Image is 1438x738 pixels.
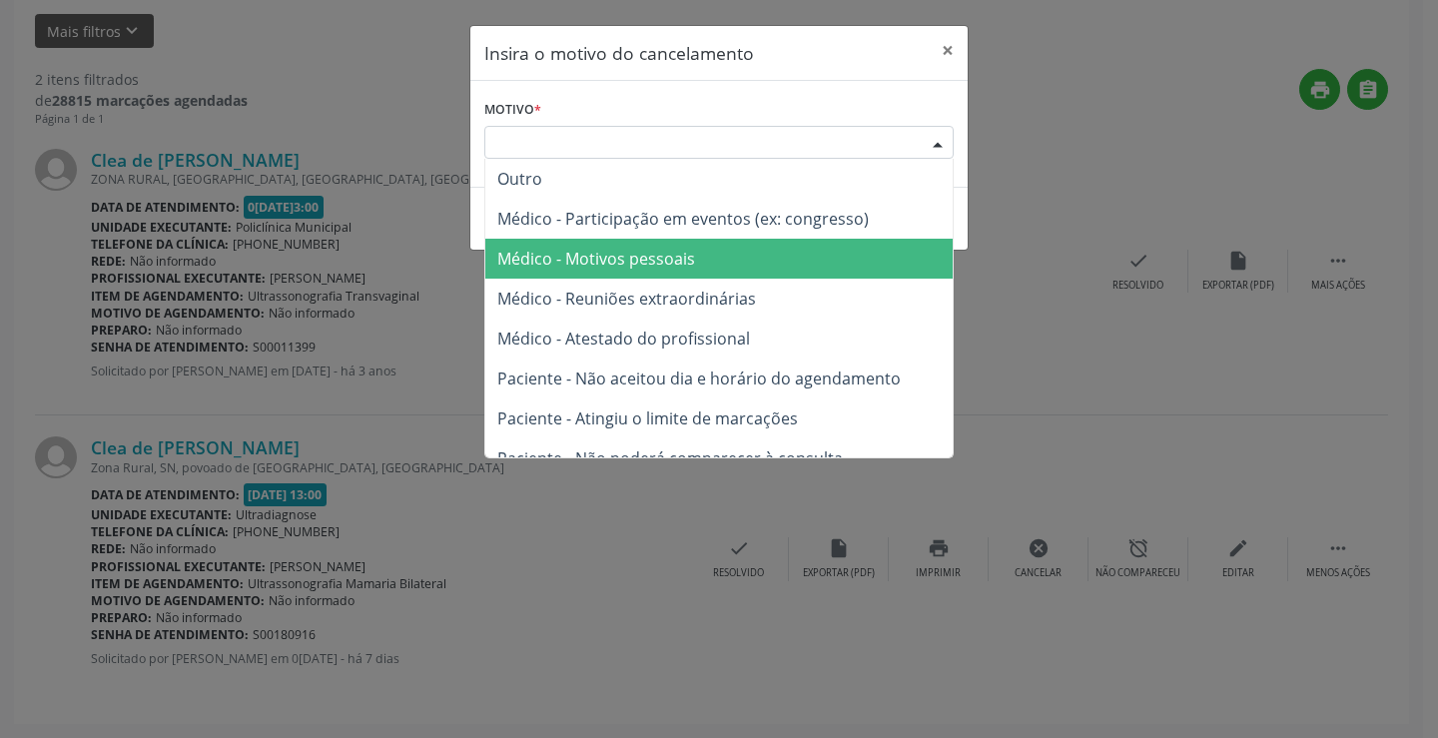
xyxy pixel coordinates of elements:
[484,40,754,66] h5: Insira o motivo do cancelamento
[497,407,798,429] span: Paciente - Atingiu o limite de marcações
[497,447,843,469] span: Paciente - Não poderá comparecer à consulta
[497,208,869,230] span: Médico - Participação em eventos (ex: congresso)
[497,248,695,270] span: Médico - Motivos pessoais
[497,368,901,389] span: Paciente - Não aceitou dia e horário do agendamento
[497,328,750,350] span: Médico - Atestado do profissional
[497,288,756,310] span: Médico - Reuniões extraordinárias
[928,26,968,75] button: Close
[484,95,541,126] label: Motivo
[497,168,542,190] span: Outro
